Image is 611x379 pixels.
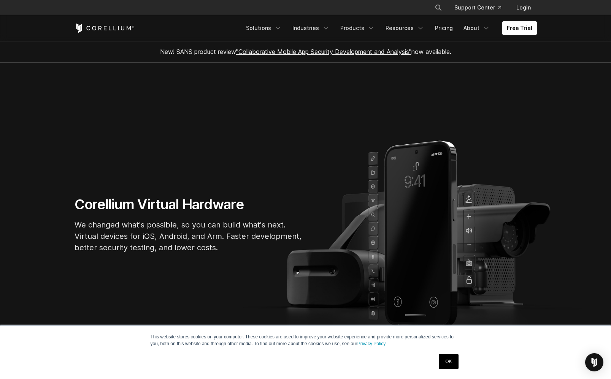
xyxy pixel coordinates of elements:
h1: Corellium Virtual Hardware [75,196,303,213]
a: Products [336,21,379,35]
div: Navigation Menu [241,21,537,35]
p: This website stores cookies on your computer. These cookies are used to improve your website expe... [151,333,461,347]
a: Resources [381,21,429,35]
a: Solutions [241,21,286,35]
p: We changed what's possible, so you can build what's next. Virtual devices for iOS, Android, and A... [75,219,303,253]
div: Open Intercom Messenger [585,353,603,371]
a: Free Trial [502,21,537,35]
a: Login [510,1,537,14]
button: Search [432,1,445,14]
div: Navigation Menu [425,1,537,14]
a: Industries [288,21,334,35]
a: Support Center [448,1,507,14]
a: Corellium Home [75,24,135,33]
span: New! SANS product review now available. [160,48,451,55]
a: Pricing [430,21,457,35]
a: Privacy Policy. [357,341,387,346]
a: OK [439,354,458,369]
a: "Collaborative Mobile App Security Development and Analysis" [236,48,411,55]
a: About [459,21,495,35]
